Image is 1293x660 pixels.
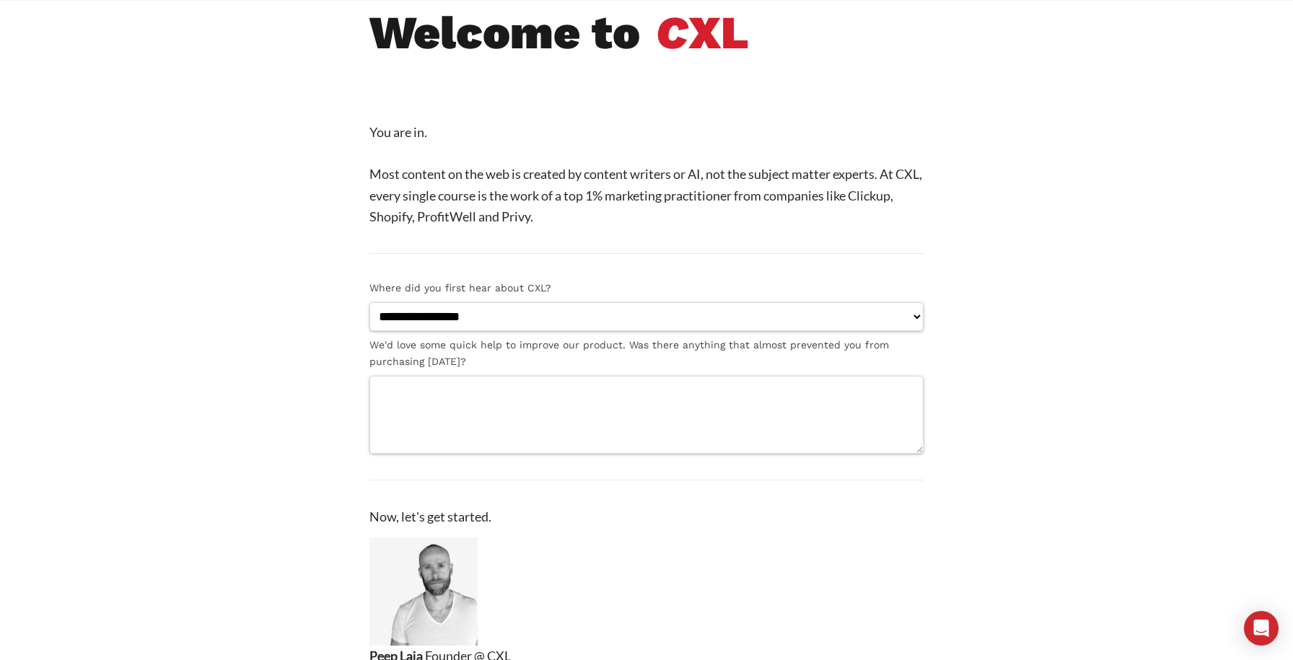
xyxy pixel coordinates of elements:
img: Peep Laja, Founder @ CXL [369,537,478,646]
p: Now, let's get started. [369,506,924,527]
label: We'd love some quick help to improve our product. Was there anything that almost prevented you fr... [369,337,924,370]
label: Where did you first hear about CXL? [369,280,924,296]
div: Open Intercom Messenger [1244,611,1279,646]
b: Welcome to [369,5,640,60]
p: You are in. Most content on the web is created by content writers or AI, not the subject matter e... [369,122,924,227]
b: XL [656,5,749,60]
i: C [656,5,688,60]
